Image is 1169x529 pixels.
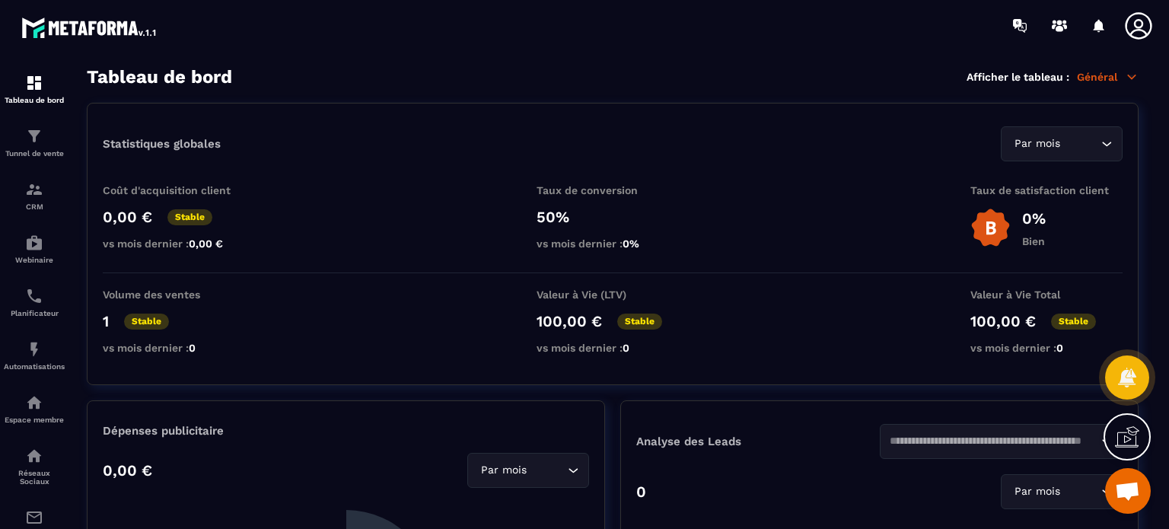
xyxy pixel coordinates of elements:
[4,435,65,497] a: social-networksocial-networkRéseaux Sociaux
[25,340,43,359] img: automations
[189,342,196,354] span: 0
[1056,342,1063,354] span: 0
[970,288,1123,301] p: Valeur à Vie Total
[4,222,65,276] a: automationsautomationsWebinaire
[537,312,602,330] p: 100,00 €
[167,209,212,225] p: Stable
[537,184,689,196] p: Taux de conversion
[25,447,43,465] img: social-network
[25,287,43,305] img: scheduler
[4,202,65,211] p: CRM
[1063,483,1097,500] input: Search for option
[1001,126,1123,161] div: Search for option
[890,433,1098,450] input: Search for option
[4,309,65,317] p: Planificateur
[4,469,65,486] p: Réseaux Sociaux
[4,256,65,264] p: Webinaire
[1063,135,1097,152] input: Search for option
[21,14,158,41] img: logo
[537,342,689,354] p: vs mois dernier :
[970,184,1123,196] p: Taux de satisfaction client
[4,276,65,329] a: schedulerschedulerPlanificateur
[103,424,589,438] p: Dépenses publicitaire
[25,508,43,527] img: email
[4,116,65,169] a: formationformationTunnel de vente
[103,288,255,301] p: Volume des ventes
[1001,474,1123,509] div: Search for option
[103,208,152,226] p: 0,00 €
[1011,483,1063,500] span: Par mois
[25,74,43,92] img: formation
[967,71,1069,83] p: Afficher le tableau :
[970,208,1011,248] img: b-badge-o.b3b20ee6.svg
[623,342,629,354] span: 0
[970,312,1036,330] p: 100,00 €
[1022,235,1046,247] p: Bien
[617,314,662,330] p: Stable
[25,180,43,199] img: formation
[25,127,43,145] img: formation
[537,288,689,301] p: Valeur à Vie (LTV)
[4,149,65,158] p: Tunnel de vente
[103,184,255,196] p: Coût d'acquisition client
[4,416,65,424] p: Espace membre
[4,362,65,371] p: Automatisations
[25,394,43,412] img: automations
[4,169,65,222] a: formationformationCRM
[25,234,43,252] img: automations
[103,461,152,480] p: 0,00 €
[636,483,646,501] p: 0
[124,314,169,330] p: Stable
[4,382,65,435] a: automationsautomationsEspace membre
[103,137,221,151] p: Statistiques globales
[880,424,1123,459] div: Search for option
[1051,314,1096,330] p: Stable
[189,237,223,250] span: 0,00 €
[636,435,880,448] p: Analyse des Leads
[4,62,65,116] a: formationformationTableau de bord
[4,329,65,382] a: automationsautomationsAutomatisations
[970,342,1123,354] p: vs mois dernier :
[1011,135,1063,152] span: Par mois
[477,462,530,479] span: Par mois
[623,237,639,250] span: 0%
[1077,70,1139,84] p: Général
[103,237,255,250] p: vs mois dernier :
[537,208,689,226] p: 50%
[537,237,689,250] p: vs mois dernier :
[467,453,589,488] div: Search for option
[103,312,109,330] p: 1
[4,96,65,104] p: Tableau de bord
[530,462,564,479] input: Search for option
[1105,468,1151,514] a: Ouvrir le chat
[87,66,232,88] h3: Tableau de bord
[103,342,255,354] p: vs mois dernier :
[1022,209,1046,228] p: 0%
